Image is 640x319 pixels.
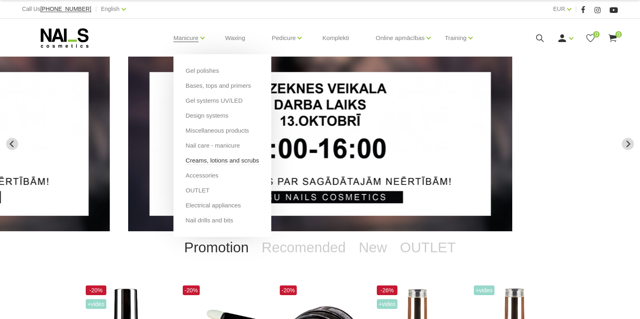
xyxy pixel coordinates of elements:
[186,141,240,150] a: Nail care - manicure
[622,138,634,150] button: Next slide
[186,201,241,210] a: Electrical appliances
[186,66,219,75] a: Gel polishes
[474,285,495,295] span: +Video
[219,19,251,57] a: Waxing
[95,4,97,14] span: |
[128,57,512,231] li: 2 of 13
[186,96,243,105] a: Gel systems UV/LED
[40,6,91,12] a: [PHONE_NUMBER]
[186,216,233,225] a: Nail drills and bits
[445,22,467,54] a: Training
[553,4,565,14] a: EUR
[186,156,259,165] a: Creams, lotions and scrubs
[255,231,352,264] a: Recomended
[608,33,618,43] a: 0
[377,299,398,309] span: +Video
[615,31,622,38] span: 0
[101,4,120,14] a: English
[186,171,218,180] a: Accessories
[186,81,251,90] a: Bases, tops and primers
[393,231,462,264] a: OUTLET
[173,22,199,54] a: Manicure
[183,285,200,295] span: -20%
[186,126,249,135] a: Miscellaneous products
[86,285,107,295] span: -20%
[272,22,296,54] a: Pedicure
[575,4,577,14] span: |
[352,231,393,264] a: New
[377,285,398,295] span: -26%
[86,299,107,309] span: +Video
[186,111,228,120] a: Design systems
[280,285,297,295] span: -20%
[178,231,256,264] a: Promotion
[6,138,18,150] button: Go to last slide
[22,4,91,14] div: Call Us
[585,33,596,43] a: 0
[316,19,355,57] a: Komplekti
[186,186,209,195] a: OUTLET
[376,22,425,54] a: Online apmācības
[593,31,600,38] span: 0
